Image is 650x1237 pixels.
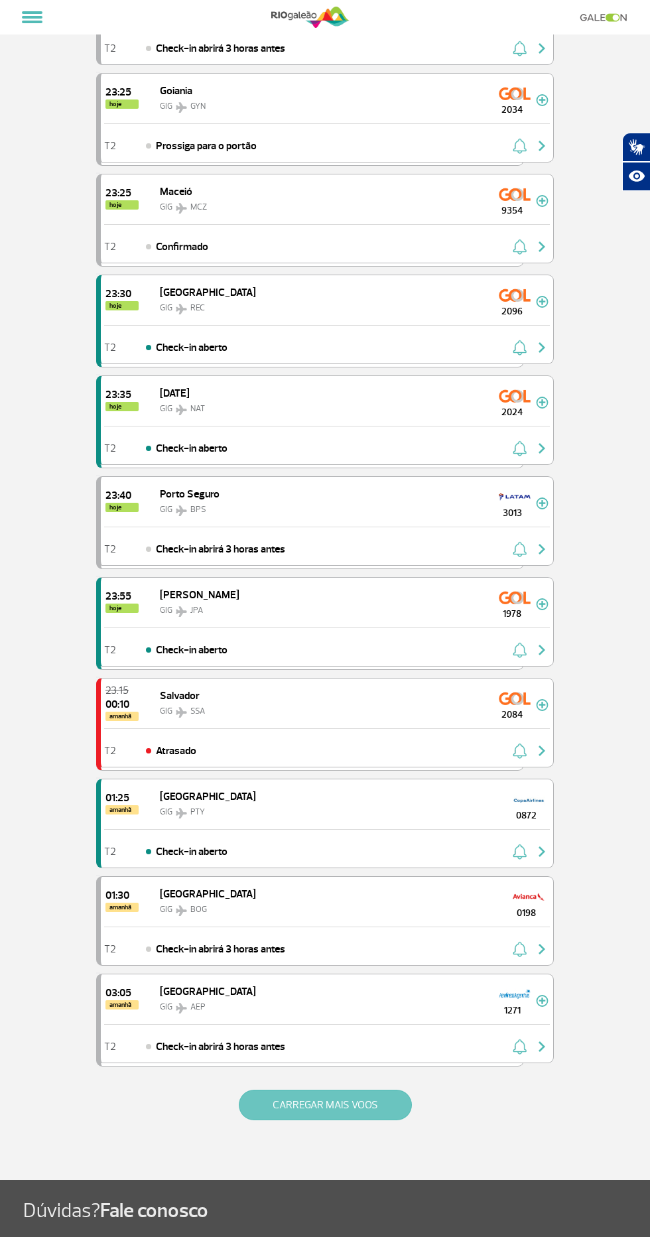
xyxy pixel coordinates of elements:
[105,490,139,501] span: 2025-09-25 23:40:00
[190,904,207,915] span: BOG
[105,591,139,602] span: 2025-09-25 23:55:00
[190,403,205,414] span: NAT
[104,545,116,554] span: T2
[105,188,139,198] span: 2025-09-25 23:25:00
[160,286,256,299] span: [GEOGRAPHIC_DATA]
[488,1004,536,1017] span: 1271
[104,242,116,251] span: T2
[105,1000,139,1009] span: amanhã
[534,1039,550,1055] img: seta-direita-painel-voo.svg
[156,340,227,356] span: Check-in aberto
[499,688,531,709] img: GOL Transportes Aereos
[513,743,527,759] img: sino-painel-voo.svg
[190,202,207,212] span: MCZ
[156,138,257,154] span: Prossiga para o portão
[536,699,549,711] img: mais-info-painel-voo.svg
[622,133,650,162] button: Abrir tradutor de língua de sinais.
[499,285,531,306] img: GOL Transportes Aereos
[104,444,116,453] span: T2
[160,101,172,111] span: GIG
[190,706,205,716] span: SSA
[513,541,527,557] img: sino-painel-voo.svg
[105,200,139,210] span: hoje
[502,809,550,822] span: 0872
[100,1198,208,1223] span: Fale conosco
[499,486,531,507] img: TAM LINHAS AEREAS
[105,289,139,299] span: 2025-09-25 23:30:00
[513,138,527,154] img: sino-painel-voo.svg
[160,588,239,602] span: [PERSON_NAME]
[105,503,139,512] span: hoje
[105,99,139,109] span: hoje
[23,1199,650,1224] h1: Dúvidas?
[104,944,116,954] span: T2
[536,195,549,207] img: mais-info-painel-voo.svg
[104,141,116,151] span: T2
[160,185,192,198] span: Maceió
[105,87,139,98] span: 2025-09-25 23:25:00
[104,645,116,655] span: T2
[104,847,116,856] span: T2
[190,1002,206,1012] span: AEP
[160,488,220,501] span: Porto Seguro
[488,708,536,722] span: 2084
[190,807,205,817] span: PTY
[104,44,116,53] span: T2
[513,40,527,56] img: sino-painel-voo.svg
[534,743,550,759] img: seta-direita-painel-voo.svg
[534,541,550,557] img: seta-direita-painel-voo.svg
[513,941,527,957] img: sino-painel-voo.svg
[534,844,550,860] img: seta-direita-painel-voo.svg
[488,506,536,520] span: 3013
[105,685,139,696] span: 2025-09-25 23:15:00
[499,83,531,104] img: GOL Transportes Aereos
[105,301,139,310] span: hoje
[502,906,550,920] span: 0198
[536,397,549,409] img: mais-info-painel-voo.svg
[534,239,550,255] img: seta-direita-painel-voo.svg
[156,642,227,658] span: Check-in aberto
[622,133,650,191] div: Plugin de acessibilidade da Hand Talk.
[156,40,285,56] span: Check-in abrirá 3 horas antes
[160,689,200,702] span: Salvador
[156,1039,285,1055] span: Check-in abrirá 3 horas antes
[499,385,531,407] img: GOL Transportes Aereos
[190,605,203,616] span: JPA
[156,541,285,557] span: Check-in abrirá 3 horas antes
[513,886,545,907] img: Avianca
[536,995,549,1007] img: mais-info-painel-voo.svg
[499,984,531,1005] img: Aerolineas Argentinas
[534,642,550,658] img: seta-direita-painel-voo.svg
[105,793,139,803] span: 2025-09-26 01:25:00
[104,343,116,352] span: T2
[488,405,536,419] span: 2024
[156,239,208,255] span: Confirmado
[156,941,285,957] span: Check-in abrirá 3 horas antes
[160,302,172,313] span: GIG
[104,746,116,755] span: T2
[105,712,139,721] span: amanhã
[534,40,550,56] img: seta-direita-painel-voo.svg
[536,598,549,610] img: mais-info-painel-voo.svg
[160,605,172,616] span: GIG
[536,296,549,308] img: mais-info-painel-voo.svg
[488,607,536,621] span: 1978
[534,941,550,957] img: seta-direita-painel-voo.svg
[513,440,527,456] img: sino-painel-voo.svg
[513,642,527,658] img: sino-painel-voo.svg
[534,340,550,356] img: seta-direita-painel-voo.svg
[160,504,172,515] span: GIG
[160,84,192,98] span: Goiania
[160,904,172,915] span: GIG
[105,699,139,710] span: 2025-09-26 00:10:00
[156,440,227,456] span: Check-in aberto
[513,844,527,860] img: sino-painel-voo.svg
[156,743,196,759] span: Atrasado
[513,340,527,356] img: sino-painel-voo.svg
[488,304,536,318] span: 2096
[488,103,536,117] span: 2034
[513,239,527,255] img: sino-painel-voo.svg
[160,387,190,400] span: [DATE]
[190,302,205,313] span: REC
[190,504,206,515] span: BPS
